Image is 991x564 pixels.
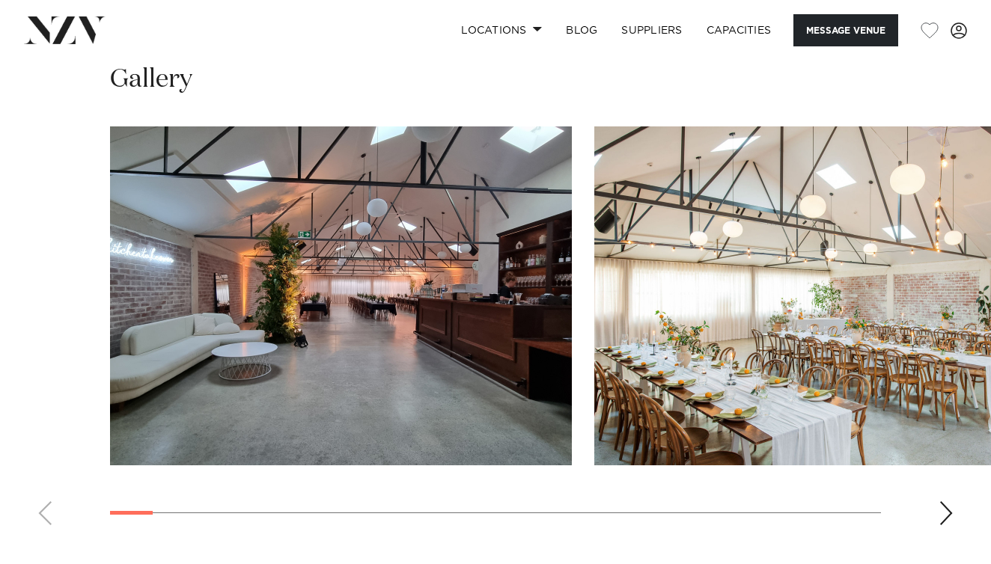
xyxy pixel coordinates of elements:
a: BLOG [554,14,609,46]
swiper-slide: 1 / 29 [110,126,572,465]
a: Capacities [695,14,784,46]
img: nzv-logo.png [24,16,106,43]
button: Message Venue [793,14,898,46]
a: SUPPLIERS [609,14,694,46]
a: Locations [449,14,554,46]
h2: Gallery [110,63,192,96]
